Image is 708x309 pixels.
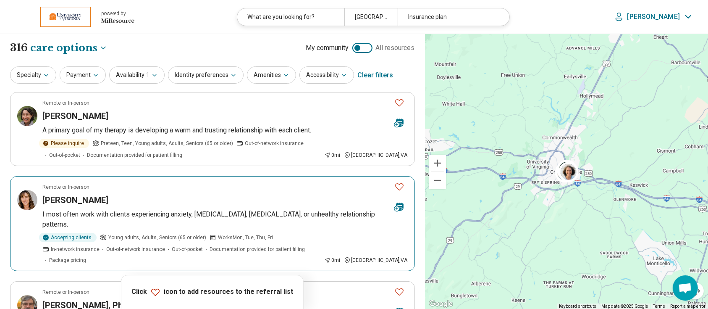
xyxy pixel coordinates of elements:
[42,288,89,296] p: Remote or In-person
[670,304,705,309] a: Report a map error
[324,151,341,159] div: 0 mi
[131,287,293,297] p: Click icon to add resources to the referral list
[627,13,680,21] p: [PERSON_NAME]
[42,125,408,135] p: A primary goal of my therapy is developing a warm and trusting relationship with each client.
[245,140,304,147] span: Out-of-network insurance
[357,65,393,85] div: Clear filters
[168,66,244,84] button: Identity preferences
[49,256,86,264] span: Package pricing
[101,140,233,147] span: Preteen, Teen, Young adults, Adults, Seniors (65 or older)
[429,172,446,189] button: Zoom out
[42,209,408,230] p: I most often work with clients experiencing anxiety, [MEDICAL_DATA], [MEDICAL_DATA], or unhealthy...
[344,151,408,159] div: [GEOGRAPHIC_DATA] , VA
[101,10,134,17] div: powered by
[601,304,648,309] span: Map data ©2025 Google
[10,66,56,84] button: Specialty
[673,275,698,301] div: Open chat
[60,66,106,84] button: Payment
[51,246,100,253] span: In-network insurance
[42,183,89,191] p: Remote or In-person
[299,66,354,84] button: Accessibility
[398,8,504,26] div: Insurance plan
[40,7,91,27] img: University of Virginia
[13,7,134,27] a: University of Virginiapowered by
[237,8,344,26] div: What are you looking for?
[172,246,203,253] span: Out-of-pocket
[344,8,398,26] div: [GEOGRAPHIC_DATA], [GEOGRAPHIC_DATA]
[391,94,408,111] button: Favorite
[344,256,408,264] div: [GEOGRAPHIC_DATA] , VA
[39,233,97,242] div: Accepting clients
[146,71,149,79] span: 1
[30,41,108,55] button: Care options
[391,283,408,301] button: Favorite
[108,234,206,241] span: Young adults, Adults, Seniors (65 or older)
[49,151,80,159] span: Out-of-pocket
[218,234,273,241] span: Works Mon, Tue, Thu, Fri
[653,304,665,309] a: Terms (opens in new tab)
[42,110,108,122] h3: [PERSON_NAME]
[324,256,341,264] div: 0 mi
[10,41,108,55] h1: 316
[247,66,296,84] button: Amenities
[391,178,408,195] button: Favorite
[376,43,415,53] span: All resources
[109,66,165,84] button: Availability1
[39,139,89,148] div: Please inquire
[429,155,446,172] button: Zoom in
[210,246,305,253] span: Documentation provided for patient filling
[42,99,89,107] p: Remote or In-person
[30,41,97,55] span: care options
[106,246,165,253] span: Out-of-network insurance
[42,194,108,206] h3: [PERSON_NAME]
[306,43,349,53] span: My community
[87,151,182,159] span: Documentation provided for patient filling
